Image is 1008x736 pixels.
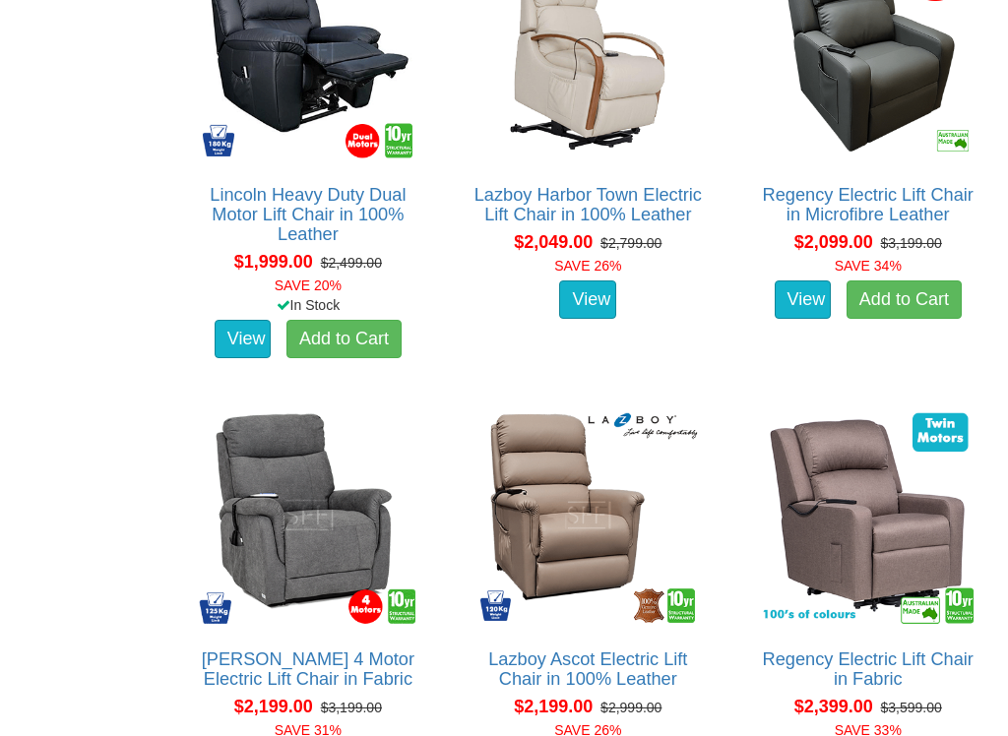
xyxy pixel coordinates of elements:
img: Dalton 4 Motor Electric Lift Chair in Fabric [194,400,422,629]
a: View [215,320,272,359]
font: SAVE 26% [554,258,621,274]
img: Regency Electric Lift Chair in Fabric [754,400,982,629]
a: [PERSON_NAME] 4 Motor Electric Lift Chair in Fabric [202,649,414,689]
a: Add to Cart [286,320,402,359]
font: SAVE 20% [275,277,342,293]
span: $2,199.00 [234,697,313,716]
font: SAVE 34% [835,258,902,274]
a: Regency Electric Lift Chair in Microfibre Leather [763,185,974,224]
a: Add to Cart [847,280,962,320]
a: View [559,280,616,320]
a: Regency Electric Lift Chair in Fabric [763,649,974,689]
span: $2,049.00 [514,232,593,252]
del: $3,599.00 [881,700,942,715]
del: $3,199.00 [881,235,942,251]
div: In Stock [179,295,437,315]
a: Lazboy Ascot Electric Lift Chair in 100% Leather [488,649,687,689]
span: $2,199.00 [514,697,593,716]
del: $2,999.00 [600,700,661,715]
a: View [775,280,832,320]
del: $3,199.00 [321,700,382,715]
span: $2,099.00 [794,232,873,252]
a: Lazboy Harbor Town Electric Lift Chair in 100% Leather [474,185,702,224]
a: Lincoln Heavy Duty Dual Motor Lift Chair in 100% Leather [210,185,406,244]
span: $1,999.00 [234,252,313,272]
del: $2,799.00 [600,235,661,251]
del: $2,499.00 [321,255,382,271]
span: $2,399.00 [794,697,873,716]
img: Lazboy Ascot Electric Lift Chair in 100% Leather [473,400,702,629]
